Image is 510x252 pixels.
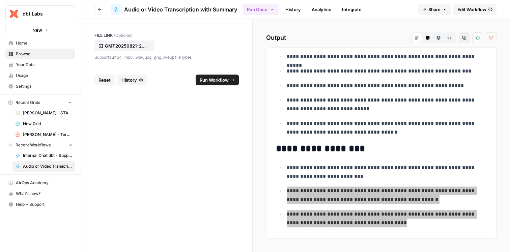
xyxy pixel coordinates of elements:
a: Usage [5,70,75,81]
button: Run Once [243,4,279,15]
a: Browse [5,49,75,59]
a: Audio or Video Transcription with Summary [12,161,75,172]
span: dbt Labs [23,10,63,17]
span: History [121,77,137,83]
a: Audio or Video Transcription with Summary [111,4,237,15]
span: Run Workflow [200,77,229,83]
span: Audio or Video Transcription with Summary [23,163,72,169]
span: [PERSON_NAME] - START HERE - Step 1 - dbt Stored PrOcedure Conversion Kit Grid [23,110,72,116]
button: What's new? [5,188,75,199]
span: Your Data [16,62,72,68]
button: History [117,75,147,85]
span: AirOps Academy [16,180,72,186]
span: New [32,27,42,33]
a: [PERSON_NAME] - START HERE - Step 1 - dbt Stored PrOcedure Conversion Kit Grid [12,108,75,118]
span: Internal Chat dbt - Support Assistant [23,152,72,159]
a: AirOps Academy [5,177,75,188]
a: Settings [5,81,75,92]
span: Share [428,6,441,13]
span: Home [16,40,72,46]
span: Usage [16,73,72,79]
div: What's new? [6,189,75,199]
a: History [281,4,305,15]
p: Supports .mp4, .mp3, .wav, .jpg, .png, .webp file types [94,54,239,61]
a: Internal Chat dbt - Support Assistant [12,150,75,161]
span: Reset [98,77,111,83]
button: Share [418,4,451,15]
span: Browse [16,51,72,57]
button: New [5,25,75,35]
button: Recent Workflows [5,140,75,150]
span: Edit Workflow [457,6,486,13]
span: Audio or Video Transcription with Summary [124,5,237,13]
span: Recent Grids [16,100,40,106]
button: Help + Support [5,199,75,210]
p: GMT20250821-222946_Recording_1832x946.mp4 [105,43,148,49]
span: New Grid [23,121,72,127]
a: Integrate [338,4,366,15]
span: Help + Support [16,201,72,207]
label: FILE LINK [94,32,239,38]
span: Settings [16,83,72,89]
button: Run Workflow [196,75,239,85]
a: Your Data [5,59,75,70]
a: [PERSON_NAME] - Teradata Converter Grid [12,129,75,140]
a: Analytics [308,4,335,15]
button: Reset [94,75,115,85]
button: Workspace: dbt Labs [5,5,75,22]
button: GMT20250821-222946_Recording_1832x946.mp4 [94,40,154,51]
button: Recent Grids [5,97,75,108]
span: [PERSON_NAME] - Teradata Converter Grid [23,132,72,138]
a: New Grid [12,118,75,129]
a: Edit Workflow [453,4,497,15]
h2: Output [266,32,497,43]
span: (Optional) [114,32,133,38]
span: Recent Workflows [16,142,51,148]
a: Home [5,38,75,49]
img: dbt Labs Logo [8,8,20,20]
